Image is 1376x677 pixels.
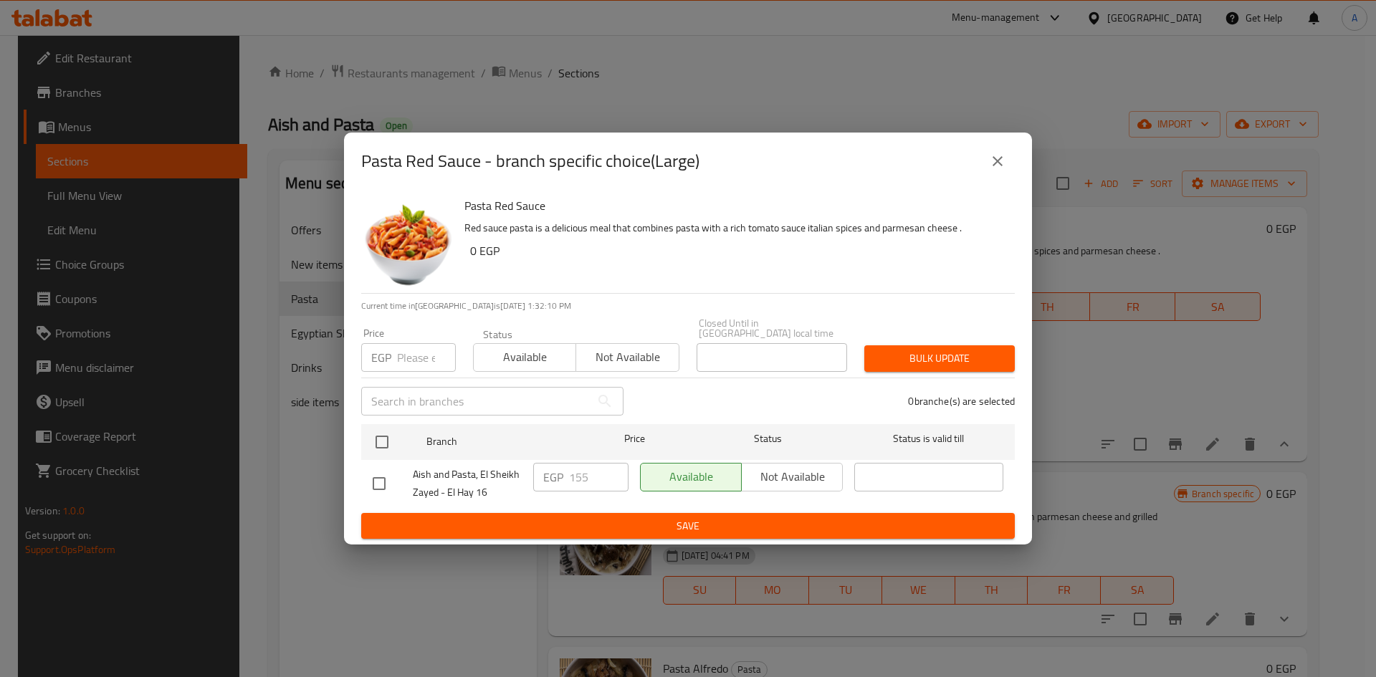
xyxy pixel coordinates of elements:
button: close [980,144,1015,178]
p: 0 branche(s) are selected [908,394,1015,408]
h6: 0 EGP [470,241,1003,261]
button: Available [473,343,576,372]
h2: Pasta Red Sauce - branch specific choice(Large) [361,150,699,173]
input: Please enter price [397,343,456,372]
span: Branch [426,433,575,451]
p: EGP [371,349,391,366]
span: Available [479,347,570,368]
input: Search in branches [361,387,591,416]
button: Bulk update [864,345,1015,372]
span: Status is valid till [854,430,1003,448]
p: Current time in [GEOGRAPHIC_DATA] is [DATE] 1:32:10 PM [361,299,1015,312]
p: EGP [543,469,563,486]
img: Pasta Red Sauce [361,196,453,287]
span: Status [694,430,843,448]
button: Save [361,513,1015,539]
span: Price [587,430,682,448]
span: Save [373,517,1003,535]
span: Bulk update [876,350,1003,368]
span: Not available [582,347,673,368]
span: Aish and Pasta, El Sheikh Zayed - El Hay 16 [413,466,522,501]
button: Not available [575,343,679,372]
input: Please enter price [569,463,629,491]
h6: Pasta Red Sauce [464,196,1003,216]
p: Red sauce pasta is a delicious meal that combines pasta with a rich tomato sauce italian spices a... [464,219,1003,237]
